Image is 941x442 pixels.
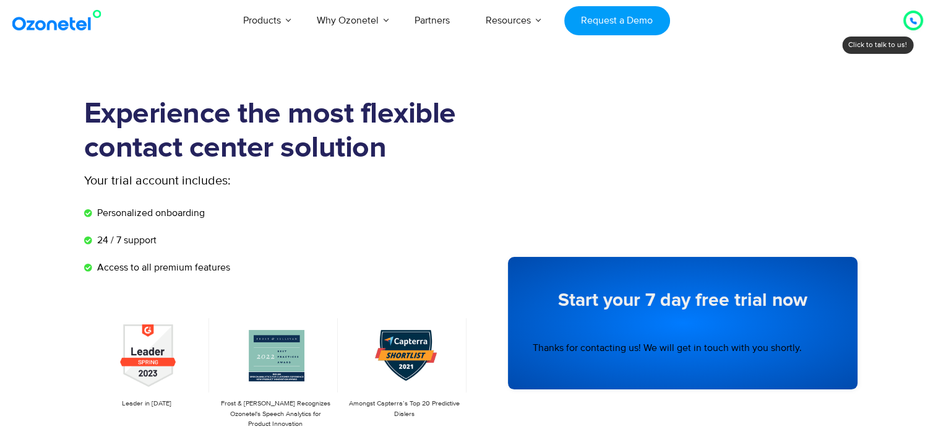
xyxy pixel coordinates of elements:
h1: Experience the most flexible contact center solution [84,97,471,165]
div: Thanks for contacting us! We will get in touch with you shortly. [533,340,833,355]
p: Amongst Capterra’s Top 20 Predictive Dialers [348,399,460,419]
span: 24 / 7 support [94,233,157,248]
h5: Start your 7 day free trial now [533,291,833,310]
p: Your trial account includes: [84,171,378,190]
p: Frost & [PERSON_NAME] Recognizes Ozonetel's Speech Analytics for Product Innovation [219,399,332,430]
span: Access to all premium features [94,260,230,275]
span: Personalized onboarding [94,206,205,220]
p: Leader in [DATE] [90,399,203,409]
a: Request a Demo [564,6,670,35]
